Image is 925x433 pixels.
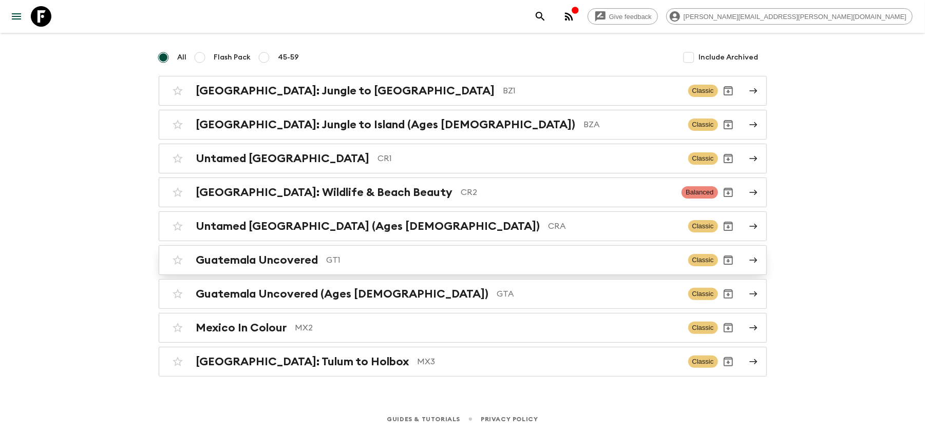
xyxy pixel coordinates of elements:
[688,322,718,334] span: Classic
[688,356,718,368] span: Classic
[461,186,674,199] p: CR2
[678,13,912,21] span: [PERSON_NAME][EMAIL_ADDRESS][PERSON_NAME][DOMAIN_NAME]
[159,347,767,377] a: [GEOGRAPHIC_DATA]: Tulum to HolboxMX3ClassicArchive
[6,6,27,27] button: menu
[718,318,739,338] button: Archive
[718,284,739,304] button: Archive
[530,6,551,27] button: search adventures
[387,414,460,425] a: Guides & Tutorials
[718,182,739,203] button: Archive
[718,81,739,101] button: Archive
[159,279,767,309] a: Guatemala Uncovered (Ages [DEMOGRAPHIC_DATA])GTAClassicArchive
[603,13,657,21] span: Give feedback
[588,8,658,25] a: Give feedback
[666,8,913,25] div: [PERSON_NAME][EMAIL_ADDRESS][PERSON_NAME][DOMAIN_NAME]
[418,356,680,368] p: MX3
[196,220,540,233] h2: Untamed [GEOGRAPHIC_DATA] (Ages [DEMOGRAPHIC_DATA])
[718,351,739,372] button: Archive
[196,287,489,301] h2: Guatemala Uncovered (Ages [DEMOGRAPHIC_DATA])
[718,114,739,135] button: Archive
[718,148,739,169] button: Archive
[159,313,767,343] a: Mexico In ColourMX2ClassicArchive
[503,85,680,97] p: BZ1
[278,52,299,63] span: 45-59
[718,250,739,270] button: Archive
[159,211,767,241] a: Untamed [GEOGRAPHIC_DATA] (Ages [DEMOGRAPHIC_DATA])CRAClassicArchive
[549,220,680,232] p: CRA
[497,288,680,300] p: GTA
[688,220,718,232] span: Classic
[688,152,718,165] span: Classic
[378,152,680,165] p: CR1
[159,110,767,140] a: [GEOGRAPHIC_DATA]: Jungle to Island (Ages [DEMOGRAPHIC_DATA])BZAClassicArchive
[196,186,453,199] h2: [GEOGRAPHIC_DATA]: Wildlife & Beach Beauty
[196,84,495,97] h2: [GEOGRAPHIC_DATA]: Jungle to [GEOGRAPHIC_DATA]
[196,253,318,267] h2: Guatemala Uncovered
[584,119,680,131] p: BZA
[688,288,718,300] span: Classic
[214,52,251,63] span: Flash Pack
[196,118,576,131] h2: [GEOGRAPHIC_DATA]: Jungle to Island (Ages [DEMOGRAPHIC_DATA])
[196,152,370,165] h2: Untamed [GEOGRAPHIC_DATA]
[688,254,718,266] span: Classic
[682,186,718,199] span: Balanced
[159,245,767,275] a: Guatemala UncoveredGT1ClassicArchive
[159,76,767,106] a: [GEOGRAPHIC_DATA]: Jungle to [GEOGRAPHIC_DATA]BZ1ClassicArchive
[481,414,538,425] a: Privacy Policy
[718,216,739,237] button: Archive
[699,52,759,63] span: Include Archived
[196,321,287,334] h2: Mexico In Colour
[159,178,767,207] a: [GEOGRAPHIC_DATA]: Wildlife & Beach BeautyCR2BalancedArchive
[295,322,680,334] p: MX2
[688,85,718,97] span: Classic
[688,119,718,131] span: Classic
[196,355,409,368] h2: [GEOGRAPHIC_DATA]: Tulum to Holbox
[327,254,680,266] p: GT1
[159,144,767,173] a: Untamed [GEOGRAPHIC_DATA]CR1ClassicArchive
[178,52,187,63] span: All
